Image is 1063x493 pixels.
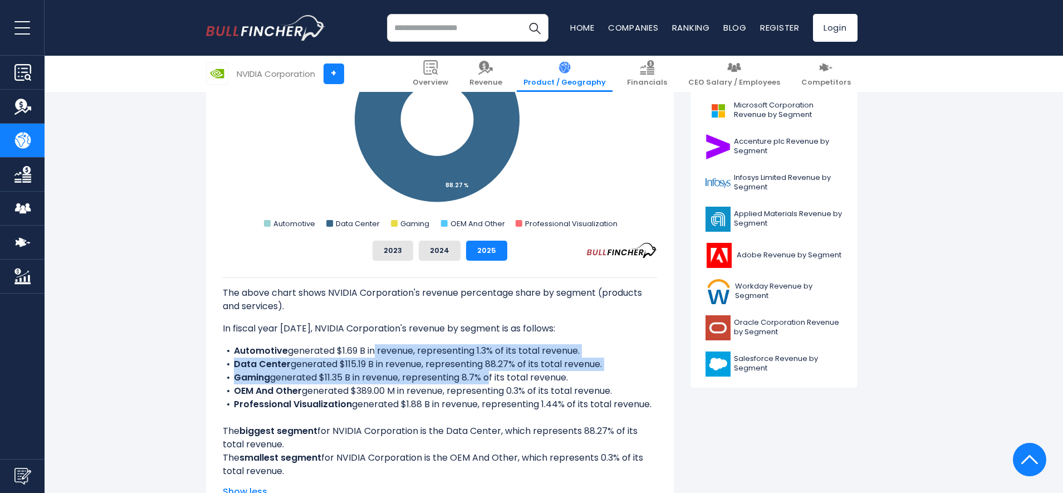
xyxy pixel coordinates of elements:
[706,98,731,123] img: MSFT logo
[517,56,613,92] a: Product / Geography
[223,277,657,478] div: The for NVIDIA Corporation is the Data Center, which represents 88.27% of its total revenue. The ...
[234,371,270,384] b: Gaming
[570,22,595,33] a: Home
[699,349,849,379] a: Salesforce Revenue by Segment
[627,78,667,87] span: Financials
[734,209,842,228] span: Applied Materials Revenue by Segment
[699,240,849,271] a: Adobe Revenue by Segment
[406,56,455,92] a: Overview
[620,56,674,92] a: Financials
[672,22,710,33] a: Ranking
[795,56,858,92] a: Competitors
[206,15,326,41] a: Go to homepage
[723,22,747,33] a: Blog
[400,218,429,229] text: Gaming
[521,14,548,42] button: Search
[419,241,461,261] button: 2024
[463,56,509,92] a: Revenue
[373,241,413,261] button: 2023
[234,398,352,411] b: Professional Visualization
[223,9,657,232] svg: NVIDIA Corporation's Revenue Share by Segment
[706,134,731,159] img: ACN logo
[699,276,849,307] a: Workday Revenue by Segment
[239,424,317,437] b: biggest segment
[699,95,849,126] a: Microsoft Corporation Revenue by Segment
[413,78,448,87] span: Overview
[699,204,849,235] a: Applied Materials Revenue by Segment
[525,218,617,229] text: Professional Visualization
[608,22,659,33] a: Companies
[523,78,606,87] span: Product / Geography
[234,384,302,397] b: OEM And Other
[737,251,841,260] span: Adobe Revenue by Segment
[223,286,657,313] p: The above chart shows NVIDIA Corporation's revenue percentage share by segment (products and serv...
[699,131,849,162] a: Accenture plc Revenue by Segment
[706,352,731,377] img: CRM logo
[735,282,842,301] span: Workday Revenue by Segment
[336,218,380,229] text: Data Center
[734,173,842,192] span: Infosys Limited Revenue by Segment
[734,137,842,156] span: Accenture plc Revenue by Segment
[734,354,842,373] span: Salesforce Revenue by Segment
[706,170,731,196] img: INFY logo
[706,279,732,304] img: WDAY logo
[206,15,326,41] img: bullfincher logo
[223,344,657,358] li: generated $1.69 B in revenue, representing 1.3% of its total revenue.
[234,344,288,357] b: Automotive
[706,315,731,340] img: ORCL logo
[223,358,657,371] li: generated $115.19 B in revenue, representing 88.27% of its total revenue.
[237,67,315,80] div: NVIDIA Corporation
[706,243,733,268] img: ADBE logo
[207,63,228,84] img: NVDA logo
[734,101,842,120] span: Microsoft Corporation Revenue by Segment
[445,181,469,189] tspan: 88.27 %
[223,371,657,384] li: generated $11.35 B in revenue, representing 8.7% of its total revenue.
[239,451,321,464] b: smallest segment
[273,218,315,229] text: Automotive
[682,56,787,92] a: CEO Salary / Employees
[813,14,858,42] a: Login
[223,384,657,398] li: generated $389.00 M in revenue, representing 0.3% of its total revenue.
[469,78,502,87] span: Revenue
[223,322,657,335] p: In fiscal year [DATE], NVIDIA Corporation's revenue by segment is as follows:
[734,318,842,337] span: Oracle Corporation Revenue by Segment
[324,64,344,84] a: +
[688,78,780,87] span: CEO Salary / Employees
[466,241,507,261] button: 2025
[223,398,657,411] li: generated $1.88 B in revenue, representing 1.44% of its total revenue.
[450,218,504,229] text: OEM And Other
[699,313,849,343] a: Oracle Corporation Revenue by Segment
[699,168,849,198] a: Infosys Limited Revenue by Segment
[234,358,291,370] b: Data Center
[706,207,731,232] img: AMAT logo
[801,78,851,87] span: Competitors
[760,22,800,33] a: Register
